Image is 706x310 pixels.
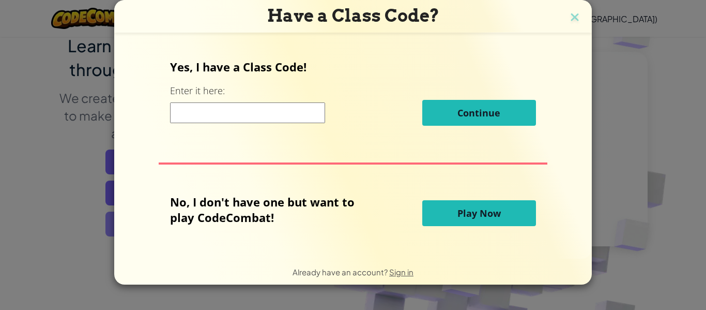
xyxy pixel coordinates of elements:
p: Yes, I have a Class Code! [170,59,535,75]
label: Enter it here: [170,84,225,97]
span: Continue [457,107,500,119]
span: Already have an account? [293,267,389,277]
a: Sign in [389,267,413,277]
button: Continue [422,100,536,126]
span: Have a Class Code? [267,5,439,26]
button: Play Now [422,200,536,226]
img: close icon [568,10,581,26]
p: No, I don't have one but want to play CodeCombat! [170,194,370,225]
span: Play Now [457,207,501,219]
